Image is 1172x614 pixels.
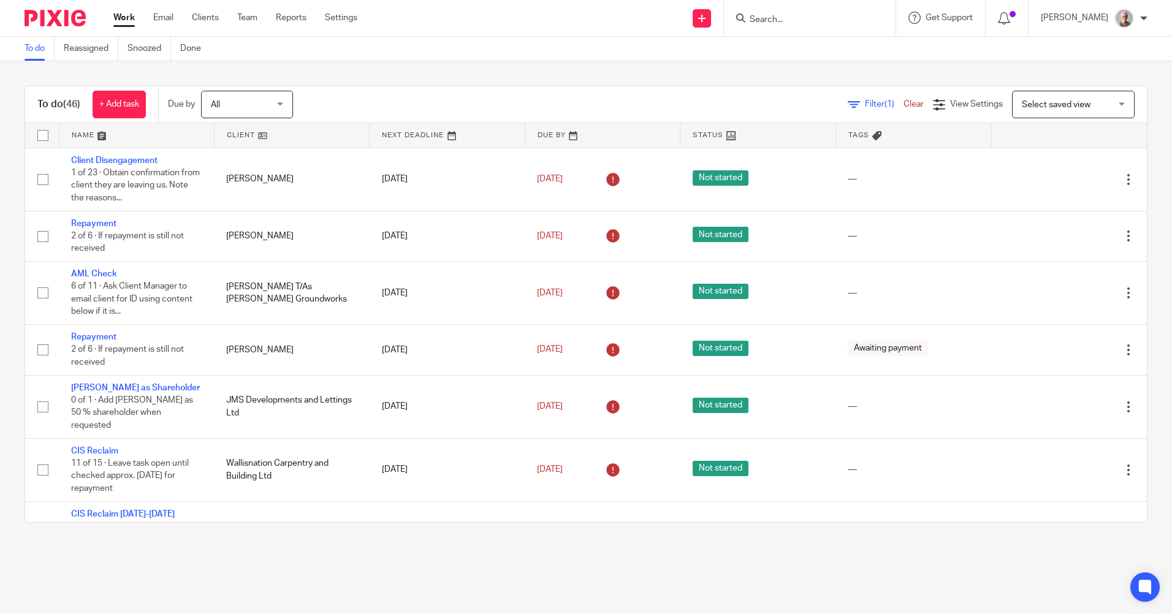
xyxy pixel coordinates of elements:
div: --- [848,173,979,185]
span: All [211,100,220,109]
div: --- [848,230,979,242]
h1: To do [37,98,80,111]
span: [DATE] [537,175,563,183]
a: Email [153,12,173,24]
span: [DATE] [537,232,563,240]
div: --- [848,463,979,476]
a: Repayment [71,219,116,228]
div: --- [848,400,979,412]
p: [PERSON_NAME] [1041,12,1108,24]
a: Work [113,12,135,24]
input: Search [748,15,859,26]
td: [DATE] [370,375,525,438]
a: Done [180,37,210,61]
td: JMS Developments and Lettings Ltd [214,375,369,438]
td: [PERSON_NAME] T/As [PERSON_NAME] Groundworks [214,262,369,325]
span: 2 of 6 · If repayment is still not received [71,346,184,367]
a: Clients [192,12,219,24]
span: Not started [693,170,748,186]
span: 1 of 23 · Obtain confirmation from client they are leaving us. Note the reasons... [71,169,200,202]
span: [DATE] [537,402,563,411]
td: [PERSON_NAME] [214,211,369,261]
span: 6 of 11 · Ask Client Manager to email client for ID using content below if it is... [71,282,192,316]
span: Not started [693,461,748,476]
a: Team [237,12,257,24]
td: [DATE] [370,148,525,211]
span: Select saved view [1022,100,1090,109]
td: [DATE] [370,262,525,325]
img: KR%20update.jpg [1114,9,1134,28]
span: Filter [865,100,904,108]
div: --- [848,287,979,299]
span: (46) [63,99,80,109]
a: CIS Reclaim [71,447,118,455]
a: Snoozed [127,37,171,61]
a: AML Check [71,270,117,278]
td: [DATE] [370,501,525,564]
td: [PERSON_NAME] [214,148,369,211]
a: CIS Reclaim [DATE]-[DATE] [71,510,175,518]
img: Pixie [25,10,86,26]
a: Repayment [71,333,116,341]
span: Not started [693,227,748,242]
a: Client Disengagement [71,156,158,165]
span: [DATE] [537,465,563,474]
a: Reports [276,12,306,24]
span: (1) [885,100,894,108]
span: Not started [693,341,748,356]
a: + Add task [93,91,146,118]
a: Settings [325,12,357,24]
span: 10 of 14 · Leave task open until checked approx. [DATE] for repayment [71,522,189,556]
span: Tags [848,132,869,138]
span: Awaiting payment [848,341,928,356]
td: [DATE] [370,325,525,375]
span: 2 of 6 · If repayment is still not received [71,232,184,253]
td: RGE Construction Ltd [214,501,369,564]
td: [PERSON_NAME] [214,325,369,375]
span: Get Support [926,13,973,22]
span: View Settings [950,100,1003,108]
a: Reassigned [64,37,118,61]
span: [DATE] [537,346,563,354]
td: [DATE] [370,211,525,261]
span: [DATE] [537,289,563,297]
span: 11 of 15 · Leave task open until checked approx. [DATE] for repayment [71,459,189,493]
td: [DATE] [370,438,525,501]
td: Wallisnation Carpentry and Building Ltd [214,438,369,501]
span: Not started [693,398,748,413]
span: Not started [693,284,748,299]
p: Due by [168,98,195,110]
span: 0 of 1 · Add [PERSON_NAME] as 50 % shareholder when requested [71,396,193,430]
a: [PERSON_NAME] as Shareholder [71,384,200,392]
a: To do [25,37,55,61]
a: Clear [904,100,924,108]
